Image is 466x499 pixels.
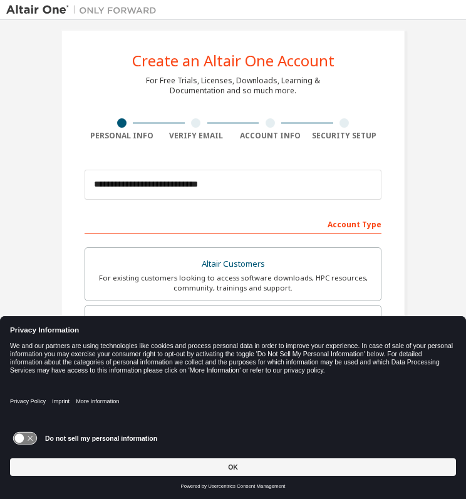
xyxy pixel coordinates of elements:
div: Students [93,313,373,331]
div: For Free Trials, Licenses, Downloads, Learning & Documentation and so much more. [146,76,320,96]
img: Altair One [6,4,163,16]
div: Verify Email [159,131,234,141]
div: Personal Info [85,131,159,141]
div: Security Setup [308,131,382,141]
div: For existing customers looking to access software downloads, HPC resources, community, trainings ... [93,273,373,293]
div: Altair Customers [93,255,373,273]
div: Account Info [233,131,308,141]
div: Create an Altair One Account [132,53,334,68]
div: Account Type [85,213,381,234]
